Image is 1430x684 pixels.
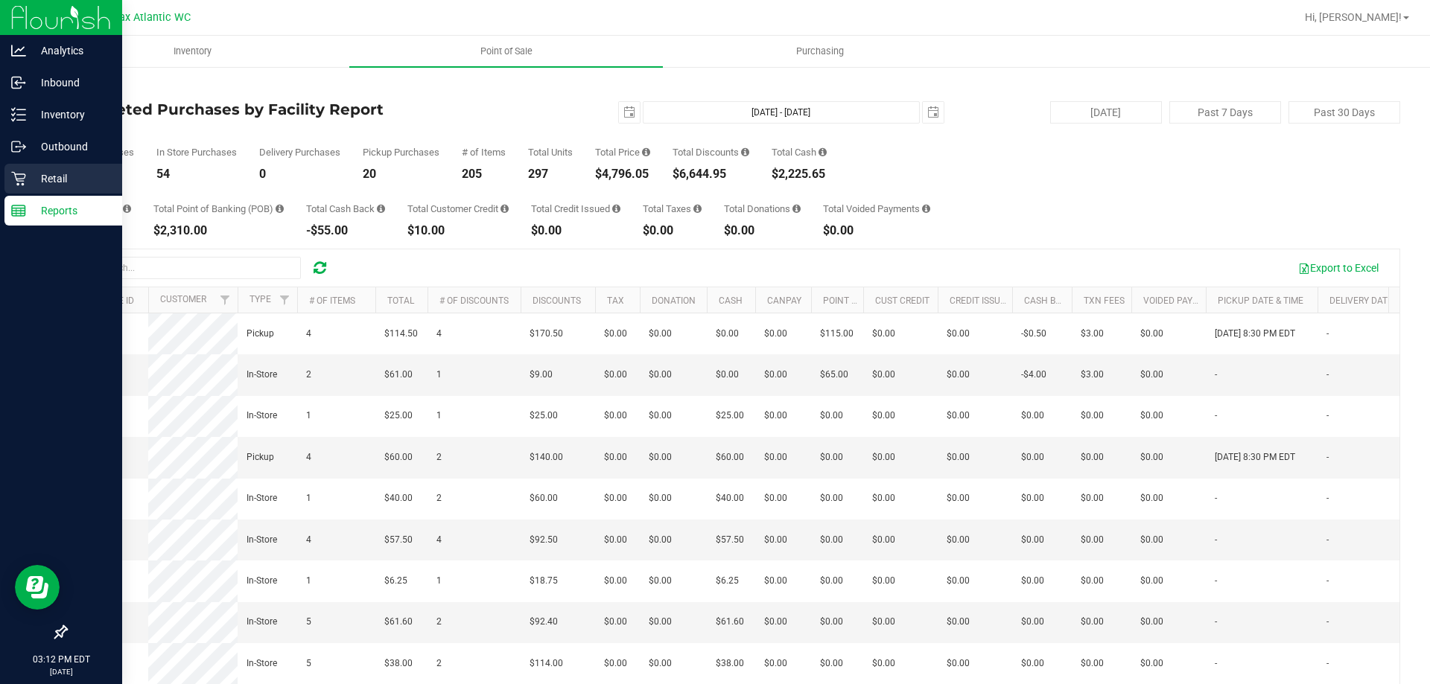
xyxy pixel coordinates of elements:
[923,102,944,123] span: select
[947,491,970,505] span: $0.00
[947,533,970,547] span: $0.00
[823,204,930,214] div: Total Voided Payments
[11,139,26,154] inline-svg: Outbound
[436,656,442,671] span: 2
[306,656,311,671] span: 5
[716,533,744,547] span: $57.50
[462,147,506,157] div: # of Items
[776,45,864,58] span: Purchasing
[716,450,744,464] span: $60.00
[767,295,801,306] a: CanPay
[1081,574,1104,588] span: $0.00
[1021,656,1044,671] span: $0.00
[1326,327,1329,341] span: -
[306,491,311,505] span: 1
[820,450,843,464] span: $0.00
[66,101,510,118] h4: Completed Purchases by Facility Report
[947,450,970,464] span: $0.00
[306,204,385,214] div: Total Cash Back
[1021,574,1044,588] span: $0.00
[716,327,739,341] span: $0.00
[436,574,442,588] span: 1
[384,491,413,505] span: $40.00
[276,204,284,214] i: Sum of the successful, non-voided point-of-banking payment transactions, both via payment termina...
[1215,574,1217,588] span: -
[306,409,311,423] span: 1
[1326,574,1329,588] span: -
[872,327,895,341] span: $0.00
[607,295,624,306] a: Tax
[772,168,827,180] div: $2,225.65
[663,36,976,67] a: Purchasing
[530,656,563,671] span: $114.00
[306,533,311,547] span: 4
[26,170,115,188] p: Retail
[820,533,843,547] span: $0.00
[1140,409,1163,423] span: $0.00
[643,225,702,237] div: $0.00
[123,204,131,214] i: Sum of the successful, non-voided CanPay payment transactions for all purchases in the date range.
[1140,368,1163,382] span: $0.00
[764,409,787,423] span: $0.00
[407,204,509,214] div: Total Customer Credit
[11,107,26,122] inline-svg: Inventory
[947,327,970,341] span: $0.00
[77,257,301,279] input: Search...
[11,43,26,58] inline-svg: Analytics
[1288,101,1400,124] button: Past 30 Days
[716,656,744,671] span: $38.00
[384,533,413,547] span: $57.50
[530,533,558,547] span: $92.50
[247,656,277,671] span: In-Store
[247,533,277,547] span: In-Store
[792,204,801,214] i: Sum of all round-up-to-next-dollar total price adjustments for all purchases in the date range.
[823,295,929,306] a: Point of Banking (POB)
[26,74,115,92] p: Inbound
[1326,409,1329,423] span: -
[530,368,553,382] span: $9.00
[533,295,581,306] a: Discounts
[604,574,627,588] span: $0.00
[247,491,277,505] span: In-Store
[247,450,274,464] span: Pickup
[872,615,895,629] span: $0.00
[1081,368,1104,382] span: $3.00
[649,615,672,629] span: $0.00
[531,225,620,237] div: $0.00
[716,574,739,588] span: $6.25
[741,147,749,157] i: Sum of the discount values applied to the all purchases in the date range.
[384,656,413,671] span: $38.00
[7,666,115,677] p: [DATE]
[11,203,26,218] inline-svg: Reports
[1326,491,1329,505] span: -
[604,409,627,423] span: $0.00
[156,147,237,157] div: In Store Purchases
[530,409,558,423] span: $25.00
[436,327,442,341] span: 4
[1024,295,1073,306] a: Cash Back
[820,327,854,341] span: $115.00
[153,225,284,237] div: $2,310.00
[1218,295,1303,306] a: Pickup Date & Time
[153,204,284,214] div: Total Point of Banking (POB)
[26,106,115,124] p: Inventory
[716,368,739,382] span: $0.00
[247,574,277,588] span: In-Store
[649,450,672,464] span: $0.00
[1215,491,1217,505] span: -
[724,204,801,214] div: Total Donations
[673,168,749,180] div: $6,644.95
[764,368,787,382] span: $0.00
[528,168,573,180] div: 297
[530,615,558,629] span: $92.40
[820,615,843,629] span: $0.00
[1021,409,1044,423] span: $0.00
[1326,533,1329,547] span: -
[377,204,385,214] i: Sum of the cash-back amounts from rounded-up electronic payments for all purchases in the date ra...
[820,656,843,671] span: $0.00
[1081,533,1104,547] span: $0.00
[306,327,311,341] span: 4
[1081,450,1104,464] span: $0.00
[384,450,413,464] span: $60.00
[273,287,297,313] a: Filter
